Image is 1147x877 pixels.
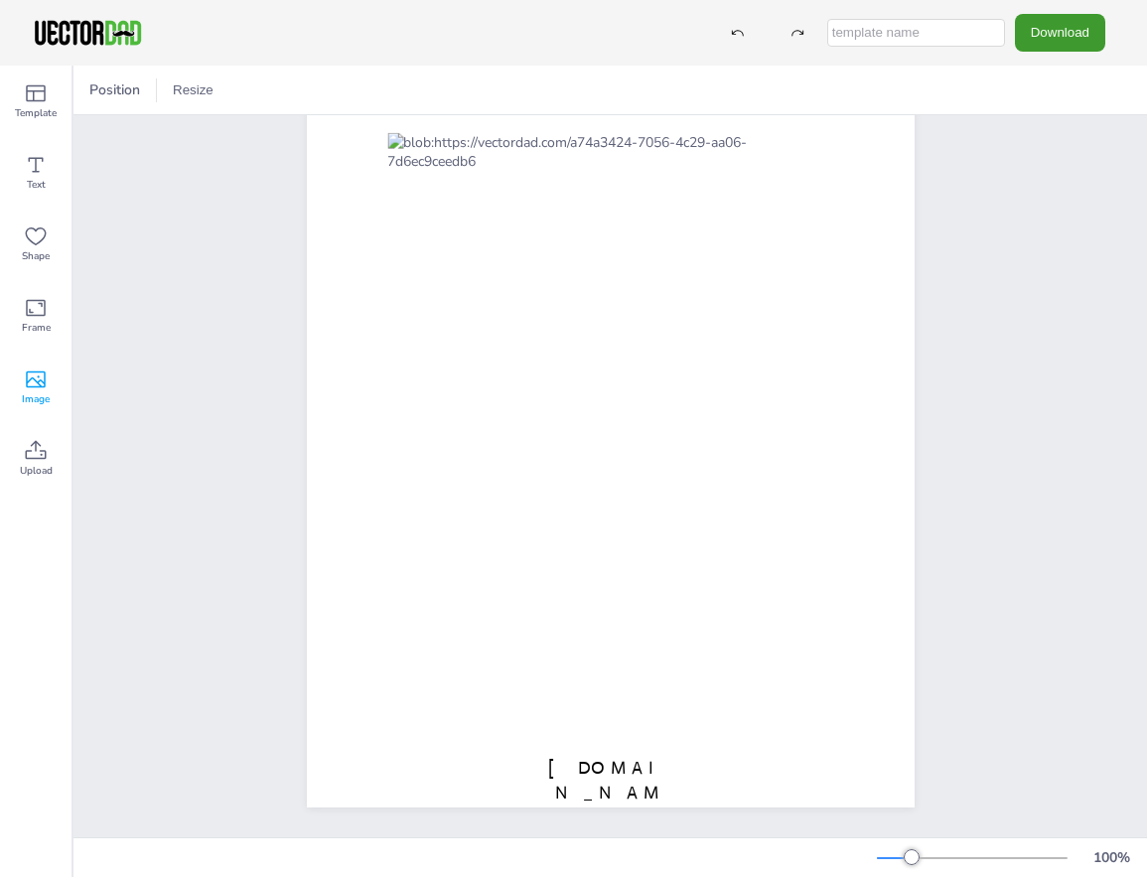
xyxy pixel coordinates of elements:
[27,177,46,193] span: Text
[22,391,50,407] span: Image
[548,757,671,828] span: [DOMAIN_NAME]
[1087,848,1135,867] div: 100 %
[1015,14,1105,51] button: Download
[22,320,51,336] span: Frame
[32,18,144,48] img: VectorDad-1.png
[15,105,57,121] span: Template
[22,248,50,264] span: Shape
[20,463,53,479] span: Upload
[85,80,144,99] span: Position
[827,19,1005,47] input: template name
[165,74,221,106] button: Resize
